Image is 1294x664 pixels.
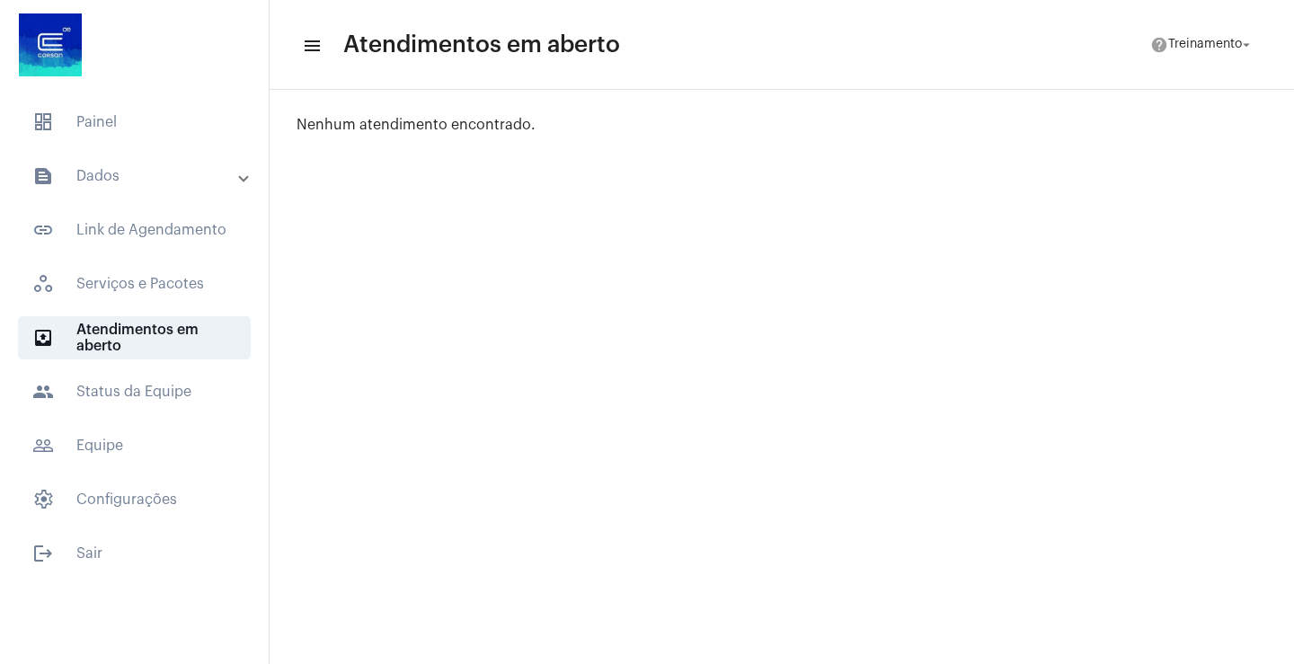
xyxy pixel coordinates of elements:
mat-icon: sidenav icon [302,35,320,57]
mat-icon: sidenav icon [32,327,54,349]
span: Atendimentos em aberto [18,316,251,359]
span: Atendimentos em aberto [343,31,620,59]
mat-icon: arrow_drop_down [1238,37,1254,53]
span: sidenav icon [32,489,54,510]
mat-panel-title: Dados [32,165,240,187]
mat-icon: sidenav icon [32,381,54,403]
span: Status da Equipe [18,370,251,413]
span: sidenav icon [32,273,54,295]
span: Configurações [18,478,251,521]
mat-icon: sidenav icon [32,435,54,456]
mat-icon: sidenav icon [32,165,54,187]
mat-expansion-panel-header: sidenav iconDados [11,155,269,198]
button: Treinamento [1139,27,1265,63]
span: Sair [18,532,251,575]
mat-icon: sidenav icon [32,219,54,241]
img: d4669ae0-8c07-2337-4f67-34b0df7f5ae4.jpeg [14,9,86,81]
span: Link de Agendamento [18,208,251,252]
span: Serviços e Pacotes [18,262,251,305]
span: sidenav icon [32,111,54,133]
span: Painel [18,101,251,144]
mat-icon: sidenav icon [32,543,54,564]
mat-icon: help [1150,36,1168,54]
span: Treinamento [1168,39,1242,51]
span: Nenhum atendimento encontrado. [297,118,536,132]
span: Equipe [18,424,251,467]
